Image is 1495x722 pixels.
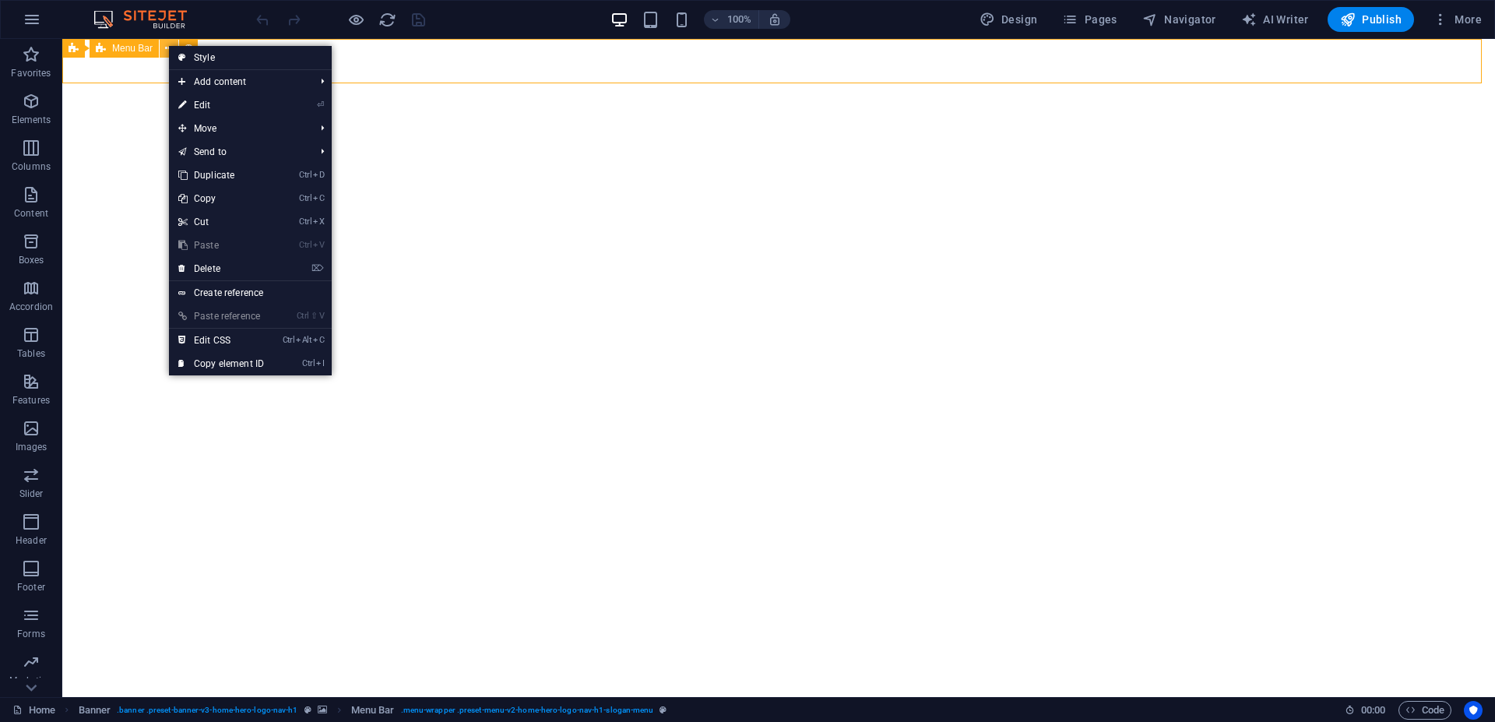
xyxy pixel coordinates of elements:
[704,10,759,29] button: 100%
[1235,7,1315,32] button: AI Writer
[169,257,273,280] a: ⌦Delete
[169,352,273,375] a: CtrlICopy element ID
[980,12,1038,27] span: Design
[296,335,311,345] i: Alt
[169,70,308,93] span: Add content
[1136,7,1222,32] button: Navigator
[117,701,297,720] span: . banner .preset-banner-v3-home-hero-logo-nav-h1
[16,534,47,547] p: Header
[169,164,273,187] a: CtrlDDuplicate
[14,207,48,220] p: Content
[79,701,111,720] span: Click to select. Double-click to edit
[12,114,51,126] p: Elements
[1142,12,1216,27] span: Navigator
[1405,701,1444,720] span: Code
[112,44,153,53] span: Menu Bar
[299,170,311,180] i: Ctrl
[304,706,311,714] i: This element is a customizable preset
[169,93,273,117] a: ⏎Edit
[351,701,395,720] span: Click to select. Double-click to edit
[973,7,1044,32] button: Design
[316,358,324,368] i: I
[1464,701,1483,720] button: Usercentrics
[12,394,50,407] p: Features
[973,7,1044,32] div: Design (Ctrl+Alt+Y)
[318,706,327,714] i: This element contains a background
[311,311,318,321] i: ⇧
[299,193,311,203] i: Ctrl
[1241,12,1309,27] span: AI Writer
[1056,7,1123,32] button: Pages
[1345,701,1386,720] h6: Session time
[378,10,396,29] button: reload
[346,10,365,29] button: Click here to leave preview mode and continue editing
[313,335,324,345] i: C
[169,187,273,210] a: CtrlCCopy
[401,701,654,720] span: . menu-wrapper .preset-menu-v2-home-hero-logo-nav-h1-slogan-menu
[1328,7,1414,32] button: Publish
[9,301,53,313] p: Accordion
[12,160,51,173] p: Columns
[1398,701,1451,720] button: Code
[169,281,332,305] a: Create reference
[9,674,52,687] p: Marketing
[313,170,324,180] i: D
[12,701,55,720] a: Click to cancel selection. Double-click to open Pages
[299,240,311,250] i: Ctrl
[1433,12,1482,27] span: More
[299,217,311,227] i: Ctrl
[1062,12,1117,27] span: Pages
[16,441,47,453] p: Images
[317,100,324,110] i: ⏎
[11,67,51,79] p: Favorites
[1372,704,1374,716] span: :
[313,193,324,203] i: C
[313,240,324,250] i: V
[19,488,44,500] p: Slider
[169,305,273,328] a: Ctrl⇧VPaste reference
[727,10,752,29] h6: 100%
[169,329,273,352] a: CtrlAltCEdit CSS
[17,581,45,593] p: Footer
[169,210,273,234] a: CtrlXCut
[1361,701,1385,720] span: 00 00
[311,263,324,273] i: ⌦
[378,11,396,29] i: Reload page
[319,311,324,321] i: V
[79,701,667,720] nav: breadcrumb
[169,140,308,164] a: Send to
[90,10,206,29] img: Editor Logo
[1426,7,1488,32] button: More
[283,335,295,345] i: Ctrl
[302,358,315,368] i: Ctrl
[768,12,782,26] i: On resize automatically adjust zoom level to fit chosen device.
[169,117,308,140] span: Move
[19,254,44,266] p: Boxes
[1340,12,1402,27] span: Publish
[297,311,309,321] i: Ctrl
[169,46,332,69] a: Style
[313,217,324,227] i: X
[17,628,45,640] p: Forms
[17,347,45,360] p: Tables
[660,706,667,714] i: This element is a customizable preset
[169,234,273,257] a: CtrlVPaste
